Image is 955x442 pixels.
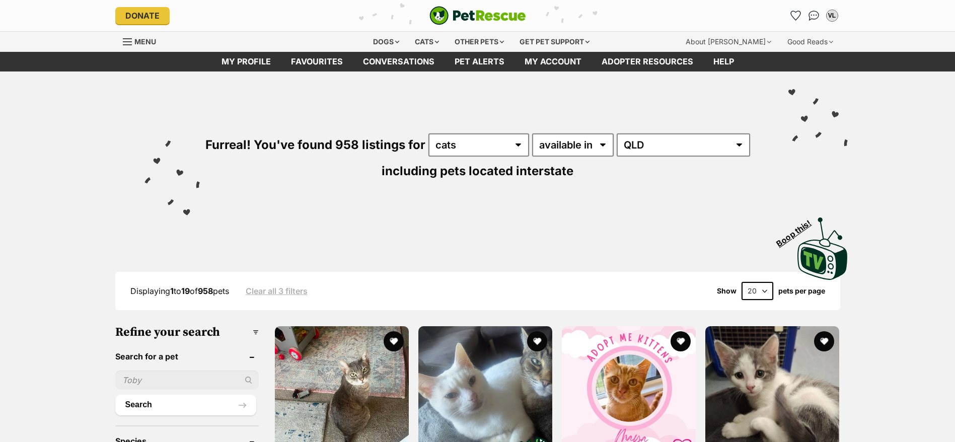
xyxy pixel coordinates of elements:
span: including pets located interstate [382,164,573,178]
button: favourite [527,331,547,351]
a: Conversations [806,8,822,24]
a: Favourites [281,52,353,71]
button: Search [115,395,256,415]
strong: 958 [198,286,213,296]
label: pets per page [778,287,825,295]
a: My account [515,52,592,71]
img: chat-41dd97257d64d25036548639549fe6c8038ab92f7586957e7f3b1b290dea8141.svg [809,11,819,21]
a: Favourites [788,8,804,24]
img: logo-cat-932fe2b9b8326f06289b0f2fb663e598f794de774fb13d1741a6617ecf9a85b4.svg [429,6,526,25]
a: Help [703,52,744,71]
strong: 1 [170,286,174,296]
div: VL [827,11,837,21]
span: Menu [134,37,156,46]
a: PetRescue [429,6,526,25]
span: Furreal! You've found 958 listings for [205,137,425,152]
div: Get pet support [512,32,597,52]
input: Toby [115,371,259,390]
img: PetRescue TV logo [797,217,848,280]
span: Show [717,287,737,295]
ul: Account quick links [788,8,840,24]
a: Boop this! [797,208,848,282]
a: Donate [115,7,170,24]
button: favourite [384,331,404,351]
a: Clear all 3 filters [246,286,308,296]
div: Dogs [366,32,406,52]
button: My account [824,8,840,24]
button: favourite [814,331,834,351]
span: Displaying to of pets [130,286,229,296]
a: conversations [353,52,445,71]
div: Other pets [448,32,511,52]
strong: 19 [181,286,190,296]
a: Menu [123,32,163,50]
a: My profile [211,52,281,71]
a: Pet alerts [445,52,515,71]
span: Boop this! [774,212,821,248]
header: Search for a pet [115,352,259,361]
div: Good Reads [780,32,840,52]
div: Cats [408,32,446,52]
button: favourite [671,331,691,351]
div: About [PERSON_NAME] [679,32,778,52]
a: Adopter resources [592,52,703,71]
h3: Refine your search [115,325,259,339]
